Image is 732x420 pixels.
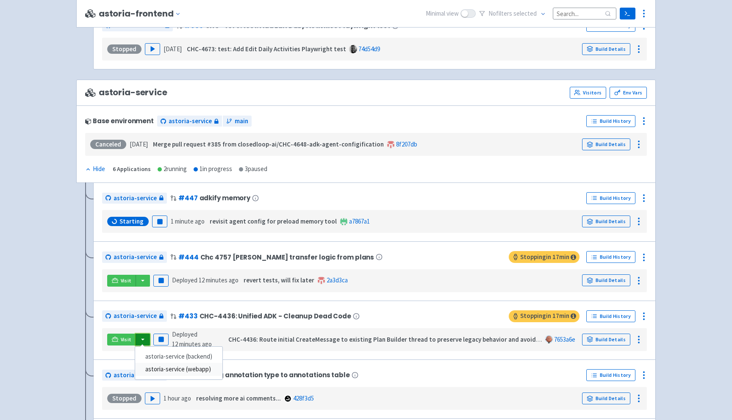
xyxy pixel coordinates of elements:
[85,164,105,174] div: Hide
[121,277,132,284] span: Visit
[178,193,198,202] a: #447
[121,336,132,343] span: Visit
[114,370,157,380] span: astoria-service
[553,8,616,19] input: Search...
[582,138,630,150] a: Build Details
[582,216,630,227] a: Build Details
[102,310,167,322] a: astoria-service
[172,276,238,284] span: Deployed
[194,164,232,174] div: 1 in progress
[130,140,148,148] time: [DATE]
[509,310,579,322] span: Stopping in 17 min
[107,334,136,345] a: Visit
[244,276,314,284] strong: revert tests, will fix later
[172,330,212,348] span: Deployed
[570,87,606,99] a: Visitors
[610,87,647,99] a: Env Vars
[223,116,252,127] a: main
[582,334,630,345] a: Build Details
[582,274,630,286] a: Build Details
[107,275,136,287] a: Visit
[153,275,169,287] button: Pause
[119,217,144,226] span: Starting
[164,45,182,53] time: [DATE]
[620,8,635,19] a: Terminal
[178,253,199,262] a: #444
[358,45,380,53] a: 74d54d9
[164,394,191,402] time: 1 hour ago
[114,311,157,321] span: astoria-service
[153,334,169,345] button: Pause
[102,193,167,204] a: astoria-service
[235,116,248,126] span: main
[85,88,167,97] span: astoria-service
[199,276,238,284] time: 12 minutes ago
[114,193,157,203] span: astoria-service
[200,371,350,379] span: Adding annotation type to annotations table
[200,312,351,320] span: CHC-4436: Unified ADK - Cleanup Dead Code
[145,392,160,404] button: Play
[196,394,281,402] strong: resolving more ai comments...
[210,217,337,225] strong: revisit agent config for preload memory tool
[582,392,630,404] a: Build Details
[586,369,635,381] a: Build History
[102,370,167,381] a: astoria-service
[178,312,198,321] a: #433
[85,164,106,174] button: Hide
[158,164,187,174] div: 2 running
[396,140,417,148] a: 8f207db
[200,194,251,202] span: adkify memory
[554,335,575,343] a: 7653a6e
[172,340,212,348] time: 12 minutes ago
[152,216,167,227] button: Pause
[171,217,205,225] time: 1 minute ago
[102,251,167,263] a: astoria-service
[157,116,222,127] a: astoria-service
[107,394,141,403] div: Stopped
[488,9,537,19] span: No filter s
[187,45,346,53] strong: CHC-4673: test: Add Edit Daily Activities Playwright test
[90,140,126,149] div: Canceled
[586,310,635,322] a: Build History
[293,394,314,402] a: 428f3d5
[99,9,185,19] button: astoria-frontend
[113,164,151,174] div: 6 Applications
[513,9,537,17] span: selected
[135,363,222,376] a: astoria-service (webapp)
[85,117,154,124] div: Base environment
[200,254,374,261] span: Chc 4757 [PERSON_NAME] transfer logic from plans
[228,335,606,343] strong: CHC-4436: Route initial CreateMessage to existing Plan Builder thread to preserve legacy behavior...
[145,43,160,55] button: Play
[509,251,579,263] span: Stopping in 17 min
[153,140,384,148] strong: Merge pull request #385 from closedloop-ai/CHC-4648-adk-agent-configification
[349,217,370,225] a: a7867a1
[586,192,635,204] a: Build History
[327,276,348,284] a: 2a3d3ca
[169,116,212,126] span: astoria-service
[114,252,157,262] span: astoria-service
[426,9,459,19] span: Minimal view
[586,115,635,127] a: Build History
[107,44,141,54] div: Stopped
[586,251,635,263] a: Build History
[239,164,267,174] div: 3 paused
[135,350,222,363] a: astoria-service (backend)
[582,43,630,55] a: Build Details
